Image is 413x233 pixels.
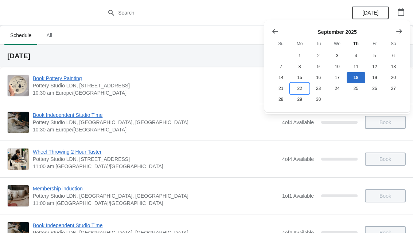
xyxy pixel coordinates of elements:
span: Pottery Studio LDN, [STREET_ADDRESS] [33,82,273,89]
span: 11:00 am [GEOGRAPHIC_DATA]/[GEOGRAPHIC_DATA] [33,200,278,207]
th: Tuesday [309,37,328,50]
button: Monday September 22 2025 [290,83,309,94]
button: Friday September 19 2025 [365,72,384,83]
button: Thursday September 4 2025 [347,50,365,61]
button: [DATE] [352,6,389,19]
button: Saturday September 13 2025 [384,61,403,72]
span: Pottery Studio LDN, [STREET_ADDRESS] [33,155,278,163]
img: Wheel Throwing 2 Hour Taster | Pottery Studio LDN, Unit 1.3, Building A4, 10 Monro Way, London, S... [8,149,29,170]
button: Wednesday September 17 2025 [328,72,346,83]
th: Monday [290,37,309,50]
img: Book Independent Studio Time | Pottery Studio LDN, London, UK | 10:30 am Europe/London [8,112,29,133]
span: Pottery Studio LDN, [GEOGRAPHIC_DATA], [GEOGRAPHIC_DATA] [33,192,278,200]
span: Book Independent Studio Time [33,222,278,229]
button: Monday September 15 2025 [290,72,309,83]
button: Tuesday September 23 2025 [309,83,328,94]
span: Wheel Throwing 2 Hour Taster [33,148,278,155]
button: Tuesday September 9 2025 [309,61,328,72]
span: [DATE] [362,10,378,16]
button: Monday September 29 2025 [290,94,309,105]
button: Sunday September 14 2025 [272,72,290,83]
th: Friday [365,37,384,50]
button: Sunday September 28 2025 [272,94,290,105]
button: Thursday September 25 2025 [347,83,365,94]
th: Wednesday [328,37,346,50]
button: Saturday September 6 2025 [384,50,403,61]
span: All [40,29,58,42]
span: Schedule [4,29,37,42]
input: Search [118,6,310,19]
button: Wednesday September 10 2025 [328,61,346,72]
span: 10:30 am Europe/[GEOGRAPHIC_DATA] [33,126,278,133]
button: Today Thursday September 18 2025 [347,72,365,83]
span: Membership induction [33,185,278,192]
img: Book Pottery Painting | Pottery Studio LDN, Unit 1.3, Building A4, 10 Monro Way, London, SE10 0EJ... [8,75,29,96]
span: Book Pottery Painting [33,75,273,82]
button: Wednesday September 24 2025 [328,83,346,94]
button: Tuesday September 16 2025 [309,72,328,83]
button: Friday September 12 2025 [365,61,384,72]
th: Sunday [272,37,290,50]
button: Sunday September 7 2025 [272,61,290,72]
button: Wednesday September 3 2025 [328,50,346,61]
span: Book Independent Studio Time [33,111,278,119]
span: 4 of 4 Available [282,156,314,162]
button: Saturday September 20 2025 [384,72,403,83]
img: Membership induction | Pottery Studio LDN, Monro Way, London, UK | 11:00 am Europe/London [8,185,29,206]
button: Show next month, October 2025 [393,25,406,38]
span: 4 of 4 Available [282,119,314,125]
th: Thursday [347,37,365,50]
span: 11:00 am [GEOGRAPHIC_DATA]/[GEOGRAPHIC_DATA] [33,163,278,170]
button: Saturday September 27 2025 [384,83,403,94]
button: Sunday September 21 2025 [272,83,290,94]
button: Tuesday September 2 2025 [309,50,328,61]
button: Monday September 1 2025 [290,50,309,61]
h2: [DATE] [7,52,406,60]
button: Thursday September 11 2025 [347,61,365,72]
span: 10:30 am Europe/[GEOGRAPHIC_DATA] [33,89,273,96]
button: Monday September 8 2025 [290,61,309,72]
span: Pottery Studio LDN, [GEOGRAPHIC_DATA], [GEOGRAPHIC_DATA] [33,119,278,126]
th: Saturday [384,37,403,50]
span: 1 of 1 Available [282,193,314,199]
button: Friday September 26 2025 [365,83,384,94]
button: Tuesday September 30 2025 [309,94,328,105]
button: Friday September 5 2025 [365,50,384,61]
button: Show previous month, August 2025 [269,25,282,38]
